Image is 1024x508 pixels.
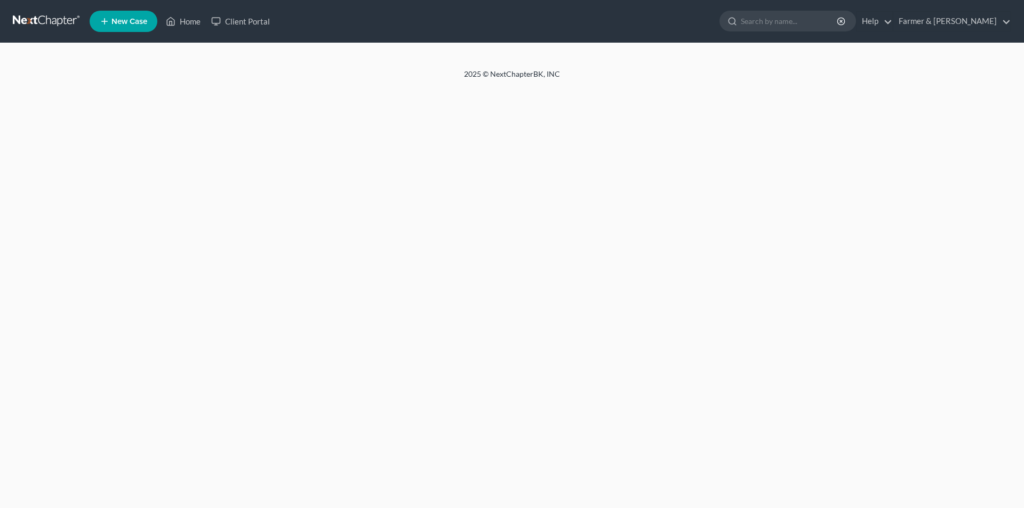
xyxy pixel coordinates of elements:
[893,12,1011,31] a: Farmer & [PERSON_NAME]
[111,18,147,26] span: New Case
[208,69,816,88] div: 2025 © NextChapterBK, INC
[857,12,892,31] a: Help
[741,11,838,31] input: Search by name...
[161,12,206,31] a: Home
[206,12,275,31] a: Client Portal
